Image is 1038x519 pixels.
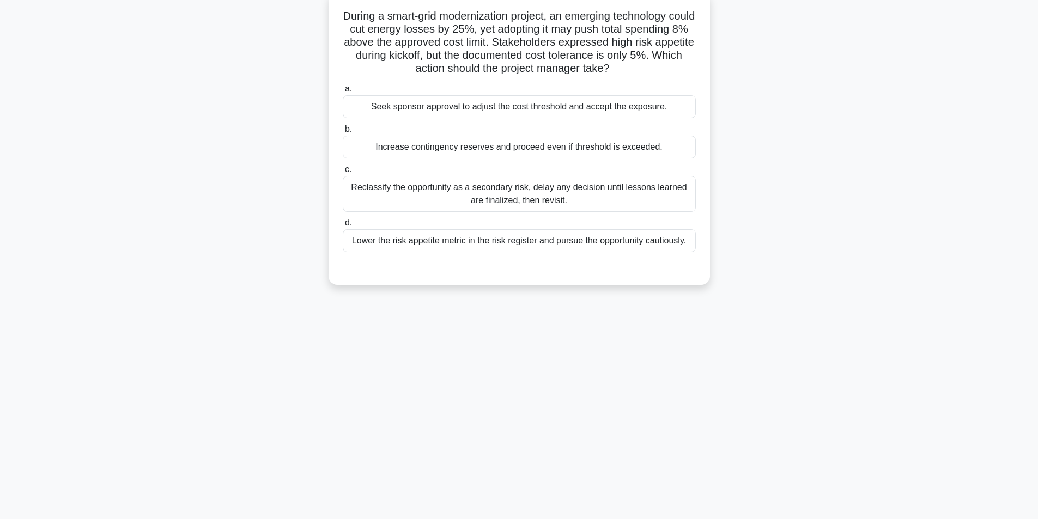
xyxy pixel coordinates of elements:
div: Increase contingency reserves and proceed even if threshold is exceeded. [343,136,696,158]
span: a. [345,84,352,93]
h5: During a smart-grid modernization project, an emerging technology could cut energy losses by 25%,... [342,9,697,76]
span: d. [345,218,352,227]
div: Seek sponsor approval to adjust the cost threshold and accept the exposure. [343,95,696,118]
div: Reclassify the opportunity as a secondary risk, delay any decision until lessons learned are fina... [343,176,696,212]
span: b. [345,124,352,133]
div: Lower the risk appetite metric in the risk register and pursue the opportunity cautiously. [343,229,696,252]
span: c. [345,164,351,174]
